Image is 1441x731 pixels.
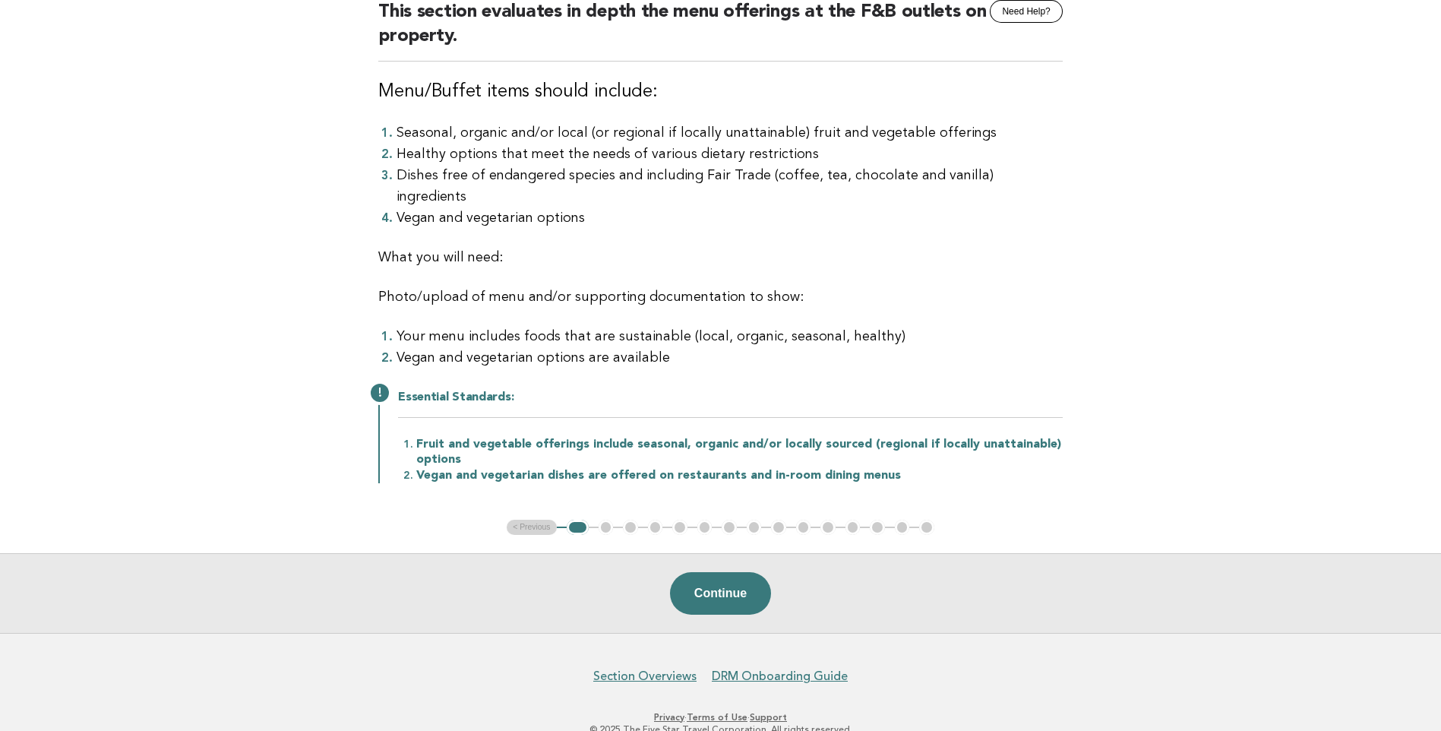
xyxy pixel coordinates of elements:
li: Vegan and vegetarian options [397,207,1063,229]
button: 1 [567,520,589,535]
li: Vegan and vegetarian options are available [397,347,1063,369]
a: DRM Onboarding Guide [712,669,848,684]
button: Continue [670,572,771,615]
h2: Essential Standards: [398,390,1063,418]
a: Support [750,712,787,723]
a: Section Overviews [593,669,697,684]
p: · · [256,711,1186,723]
li: Fruit and vegetable offerings include seasonal, organic and/or locally sourced (regional if local... [416,436,1063,467]
li: Your menu includes foods that are sustainable (local, organic, seasonal, healthy) [397,326,1063,347]
a: Terms of Use [687,712,747,723]
a: Privacy [654,712,684,723]
li: Healthy options that meet the needs of various dietary restrictions [397,144,1063,165]
li: Vegan and vegetarian dishes are offered on restaurants and in-room dining menus [416,467,1063,483]
p: What you will need: [378,247,1063,268]
li: Seasonal, organic and/or local (or regional if locally unattainable) fruit and vegetable offerings [397,122,1063,144]
p: Photo/upload of menu and/or supporting documentation to show: [378,286,1063,308]
h3: Menu/Buffet items should include: [378,80,1063,104]
li: Dishes free of endangered species and including Fair Trade (coffee, tea, chocolate and vanilla) i... [397,165,1063,207]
